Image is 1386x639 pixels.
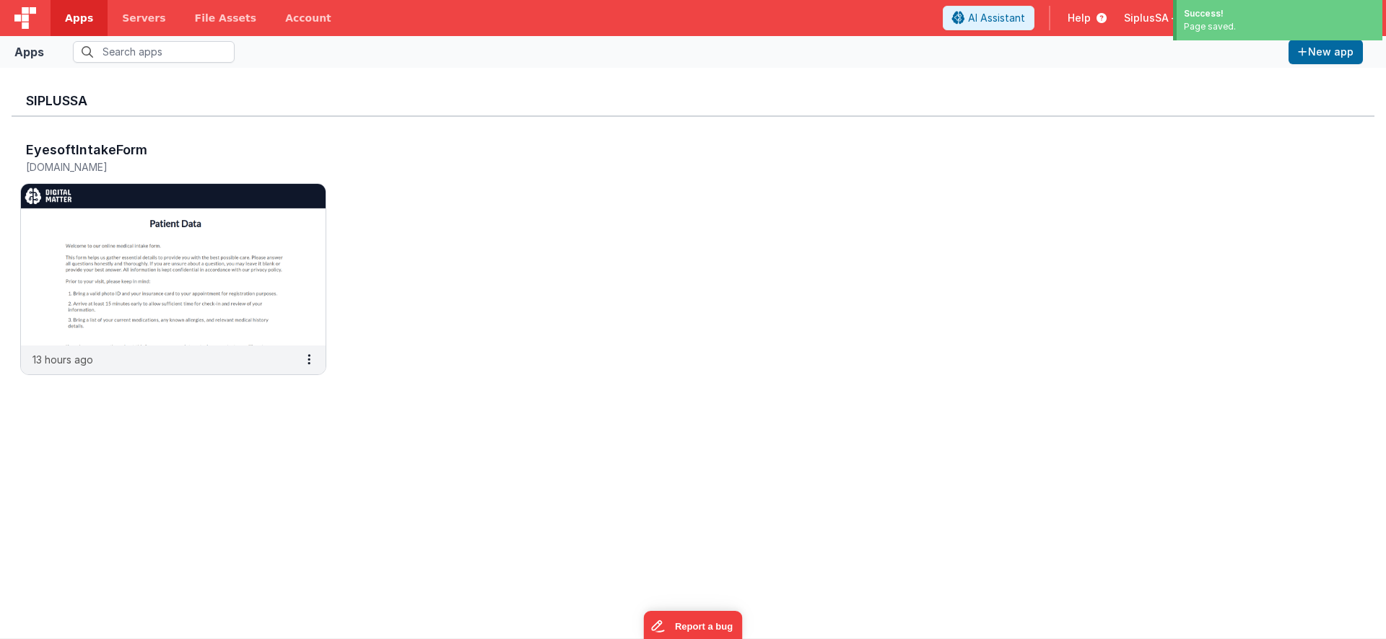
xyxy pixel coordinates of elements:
[1289,40,1363,64] button: New app
[65,11,93,25] span: Apps
[195,11,257,25] span: File Assets
[1184,20,1375,33] div: Page saved.
[968,11,1025,25] span: AI Assistant
[26,162,290,172] h5: [DOMAIN_NAME]
[32,352,93,367] p: 13 hours ago
[1068,11,1091,25] span: Help
[1124,11,1374,25] button: SiplusSA — [EMAIL_ADDRESS][DOMAIN_NAME]
[122,11,165,25] span: Servers
[26,143,147,157] h3: EyesoftIntakeForm
[943,6,1034,30] button: AI Assistant
[1184,7,1375,20] div: Success!
[73,41,235,63] input: Search apps
[1124,11,1182,25] span: SiplusSA —
[26,94,1360,108] h3: SiplusSA
[14,43,44,61] div: Apps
